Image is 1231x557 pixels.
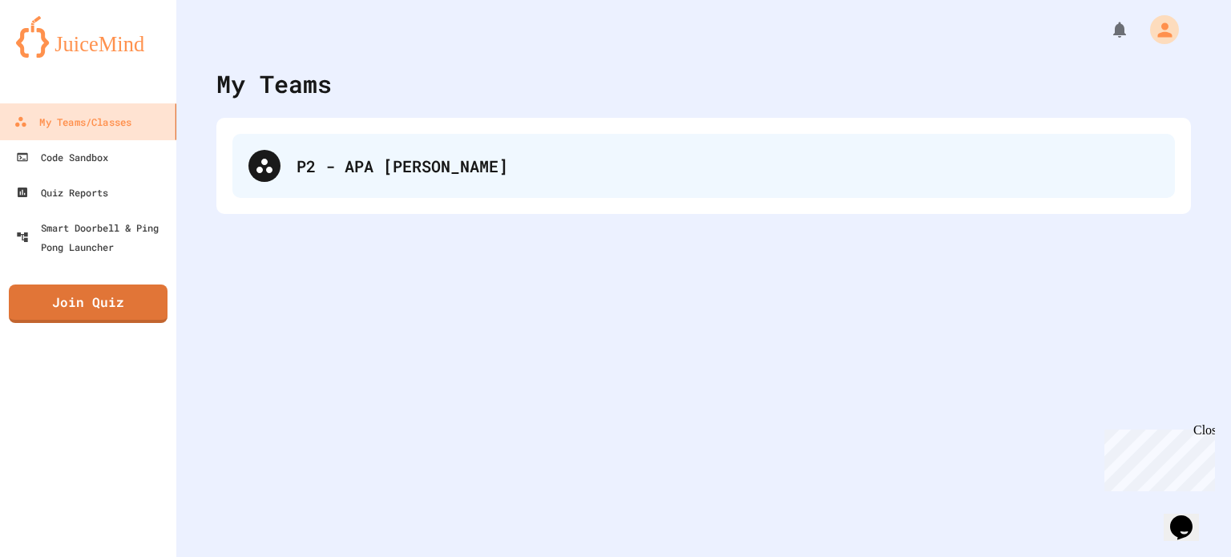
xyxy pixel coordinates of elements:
[1133,11,1183,48] div: My Account
[1098,423,1215,491] iframe: chat widget
[1164,493,1215,541] iframe: chat widget
[297,154,1159,178] div: P2 - APA [PERSON_NAME]
[1080,16,1133,43] div: My Notifications
[14,112,132,132] div: My Teams/Classes
[16,147,108,167] div: Code Sandbox
[16,16,160,58] img: logo-orange.svg
[6,6,111,102] div: Chat with us now!Close
[16,183,108,202] div: Quiz Reports
[216,66,332,102] div: My Teams
[16,218,170,256] div: Smart Doorbell & Ping Pong Launcher
[232,134,1175,198] div: P2 - APA [PERSON_NAME]
[9,285,167,323] a: Join Quiz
